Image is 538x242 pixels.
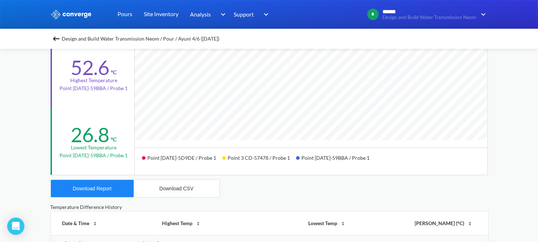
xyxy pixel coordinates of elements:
[51,180,134,197] button: Download Report
[142,152,222,169] div: Point [DATE]-5D9DE / Probe 1
[383,15,476,20] span: Design and Build Water Transmission Neom
[254,211,400,235] th: Lowest Temp
[222,152,296,169] div: Point 3 CD-57478 / Probe 1
[92,221,98,227] img: sort-icon.svg
[134,180,219,197] button: Download CSV
[216,10,227,19] img: downArrow.svg
[400,211,488,235] th: [PERSON_NAME] (°C)
[190,10,211,19] span: Analysis
[60,152,128,159] p: Point [DATE]-59BBA / Probe 1
[296,152,376,169] div: Point [DATE]-59BBA / Probe 1
[60,84,128,92] p: Point [DATE]-59BBA / Probe 1
[71,144,116,152] div: Lowest temperature
[70,76,117,84] div: Highest temperature
[467,221,473,227] img: sort-icon.svg
[109,211,254,235] th: Highest Temp
[73,186,111,191] div: Download Report
[160,186,194,191] div: Download CSV
[234,10,254,19] span: Support
[51,211,109,235] th: Date & Time
[259,10,271,19] img: downArrow.svg
[51,10,92,19] img: logo_ewhite.svg
[71,122,109,147] div: 26.8
[52,34,61,43] img: backspace.svg
[51,203,488,211] div: Temperature Difference History
[71,55,109,80] div: 52.6
[62,34,220,44] span: Design and Build Water Transmission Neom / Pour / Ayuni 4/6 ([DATE])
[7,218,24,235] div: Open Intercom Messenger
[195,221,201,227] img: sort-icon.svg
[476,10,488,19] img: downArrow.svg
[340,221,346,227] img: sort-icon.svg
